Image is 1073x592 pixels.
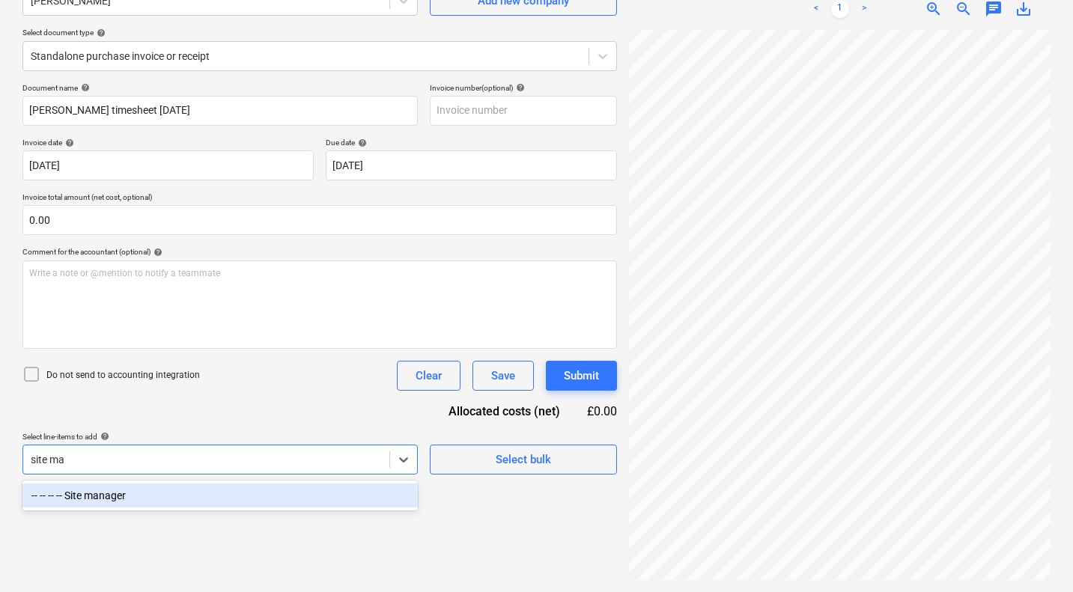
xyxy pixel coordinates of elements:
[46,369,200,382] p: Do not send to accounting integration
[513,83,525,92] span: help
[78,83,90,92] span: help
[546,361,617,391] button: Submit
[422,403,584,420] div: Allocated costs (net)
[416,366,442,385] div: Clear
[22,483,418,507] div: -- -- -- -- Site manager
[22,28,617,37] div: Select document type
[326,150,617,180] input: Due date not specified
[326,138,617,147] div: Due date
[496,450,551,469] div: Select bulk
[151,248,162,257] span: help
[430,445,617,474] button: Select bulk
[22,96,418,126] input: Document name
[355,138,367,147] span: help
[472,361,534,391] button: Save
[564,366,599,385] div: Submit
[584,403,617,420] div: £0.00
[22,247,617,257] div: Comment for the accountant (optional)
[22,205,617,235] input: Invoice total amount (net cost, optional)
[94,28,106,37] span: help
[430,83,617,93] div: Invoice number (optional)
[998,520,1073,592] iframe: Chat Widget
[22,138,314,147] div: Invoice date
[491,366,515,385] div: Save
[97,432,109,441] span: help
[430,96,617,126] input: Invoice number
[22,150,314,180] input: Invoice date not specified
[22,83,418,93] div: Document name
[22,432,418,442] div: Select line-items to add
[397,361,460,391] button: Clear
[22,192,617,205] p: Invoice total amount (net cost, optional)
[62,138,74,147] span: help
